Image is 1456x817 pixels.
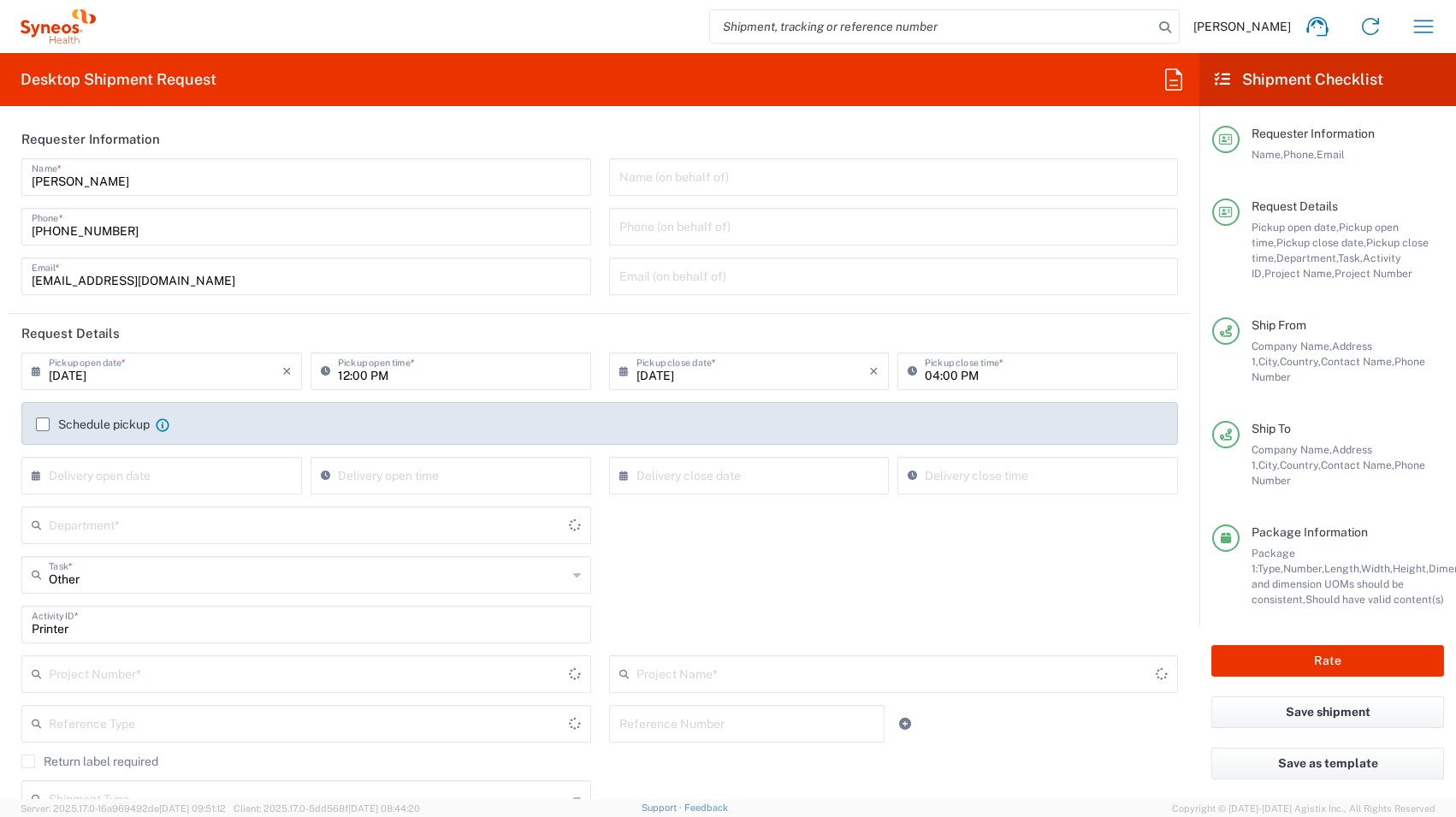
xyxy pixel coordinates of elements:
[1252,525,1368,539] span: Package Information
[1252,443,1332,456] span: Company Name,
[21,131,160,148] h2: Requester Information
[159,803,226,814] span: [DATE] 09:51:12
[1338,252,1363,264] span: Task,
[1211,748,1444,779] button: Save as template
[21,755,158,768] label: Return label required
[21,325,120,342] h2: Request Details
[1252,422,1291,435] span: Ship To
[1252,148,1283,161] span: Name,
[1258,562,1283,575] span: Type,
[1252,221,1339,234] span: Pickup open date,
[1252,127,1375,140] span: Requester Information
[1393,562,1429,575] span: Height,
[893,712,917,736] a: Add Reference
[1335,267,1412,280] span: Project Number
[1283,148,1317,161] span: Phone,
[1264,267,1335,280] span: Project Name,
[282,358,292,385] i: ×
[234,803,420,814] span: Client: 2025.17.0-5dd568f
[1361,562,1393,575] span: Width,
[1305,593,1444,606] span: Should have valid content(s)
[684,802,728,813] a: Feedback
[1324,562,1361,575] span: Length,
[1321,355,1394,368] span: Contact Name,
[710,10,1153,43] input: Shipment, tracking or reference number
[642,802,684,813] a: Support
[1215,69,1383,90] h2: Shipment Checklist
[1211,645,1444,677] button: Rate
[1193,19,1291,34] span: [PERSON_NAME]
[21,69,216,90] h2: Desktop Shipment Request
[1252,318,1306,332] span: Ship From
[1276,236,1366,249] span: Pickup close date,
[1283,562,1324,575] span: Number,
[1280,459,1321,471] span: Country,
[348,803,420,814] span: [DATE] 08:44:20
[1258,355,1280,368] span: City,
[36,417,150,431] label: Schedule pickup
[869,358,879,385] i: ×
[1211,696,1444,728] button: Save shipment
[1172,801,1435,816] span: Copyright © [DATE]-[DATE] Agistix Inc., All Rights Reserved
[1258,459,1280,471] span: City,
[1252,340,1332,352] span: Company Name,
[1276,252,1338,264] span: Department,
[1252,547,1295,575] span: Package 1:
[1317,148,1345,161] span: Email
[21,803,226,814] span: Server: 2025.17.0-16a969492de
[1321,459,1394,471] span: Contact Name,
[1252,199,1338,213] span: Request Details
[1280,355,1321,368] span: Country,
